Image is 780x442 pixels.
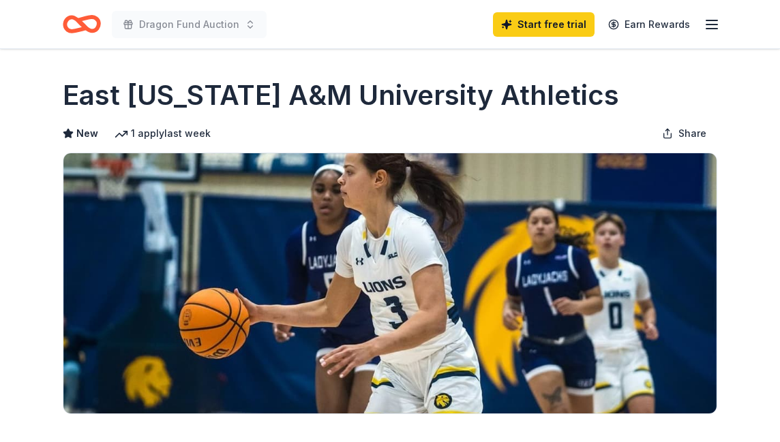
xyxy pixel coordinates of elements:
[63,76,619,114] h1: East [US_STATE] A&M University Athletics
[63,153,717,413] img: Image for East Texas A&M University Athletics
[112,11,267,38] button: Dragon Fund Auction
[139,16,239,33] span: Dragon Fund Auction
[651,120,717,147] button: Share
[115,125,211,142] div: 1 apply last week
[63,8,101,40] a: Home
[493,12,595,37] a: Start free trial
[76,125,98,142] span: New
[678,125,706,142] span: Share
[600,12,698,37] a: Earn Rewards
